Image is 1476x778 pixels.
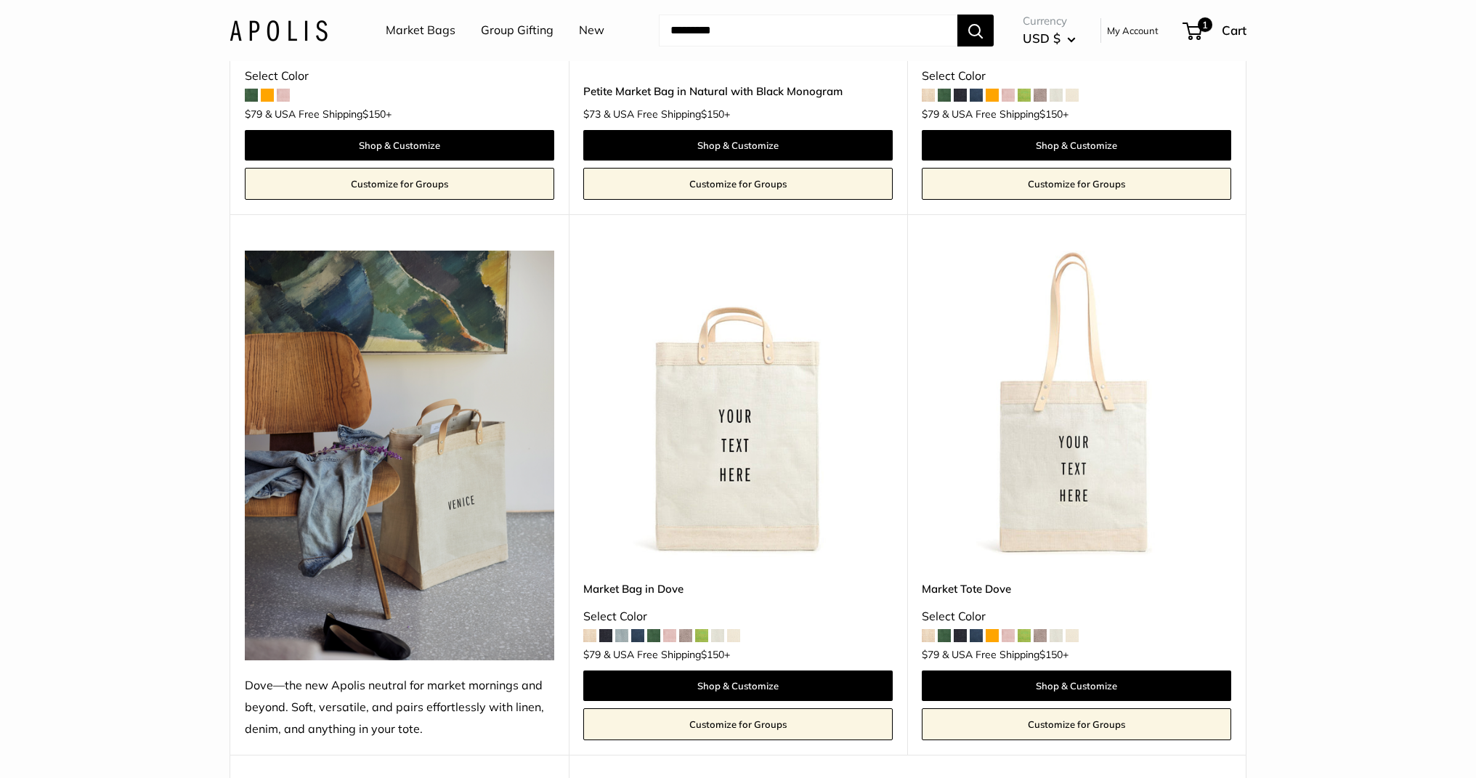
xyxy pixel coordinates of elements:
span: USD $ [1023,31,1061,46]
a: Market Bag in DoveMarket Bag in Dove [583,251,893,560]
a: Customize for Groups [922,168,1231,200]
a: Shop & Customize [922,130,1231,161]
div: Select Color [245,65,554,87]
div: Dove—the new Apolis neutral for market mornings and beyond. Soft, versatile, and pairs effortless... [245,675,554,740]
span: $150 [1039,108,1063,121]
button: Search [957,15,994,46]
span: & USA Free Shipping + [604,649,730,660]
img: Market Bag in Dove [583,251,893,560]
div: Select Color [922,65,1231,87]
span: 1 [1198,17,1212,32]
span: Currency [1023,11,1076,31]
a: Group Gifting [481,20,553,41]
img: Dove—the new Apolis neutral for market mornings and beyond. Soft, versatile, and pairs effortless... [245,251,554,661]
a: Customize for Groups [583,708,893,740]
span: Cart [1222,23,1246,38]
a: Customize for Groups [922,708,1231,740]
span: $79 [245,108,262,121]
span: $150 [362,108,386,121]
a: 1 Cart [1184,19,1246,42]
a: Market Bags [386,20,455,41]
a: Shop & Customize [583,130,893,161]
a: Market Tote Dove [922,580,1231,597]
a: Customize for Groups [583,168,893,200]
span: & USA Free Shipping + [942,109,1069,119]
span: $150 [701,108,724,121]
a: Shop & Customize [245,130,554,161]
span: $79 [922,108,939,121]
span: $79 [583,648,601,661]
a: Shop & Customize [922,670,1231,701]
button: USD $ [1023,27,1076,50]
span: & USA Free Shipping + [942,649,1069,660]
div: Select Color [583,606,893,628]
span: $79 [922,648,939,661]
div: Select Color [922,606,1231,628]
span: $150 [701,648,724,661]
span: & USA Free Shipping + [604,109,730,119]
a: Market Bag in Dove [583,580,893,597]
img: Market Tote Dove [922,251,1231,560]
a: Customize for Groups [245,168,554,200]
a: Petite Market Bag in Natural with Black Monogram [583,83,893,100]
img: Apolis [230,20,328,41]
span: & USA Free Shipping + [265,109,392,119]
a: Market Tote DoveMarket Tote Dove [922,251,1231,560]
span: $150 [1039,648,1063,661]
a: Shop & Customize [583,670,893,701]
span: $73 [583,108,601,121]
a: My Account [1107,22,1159,39]
input: Search... [659,15,957,46]
a: New [579,20,604,41]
